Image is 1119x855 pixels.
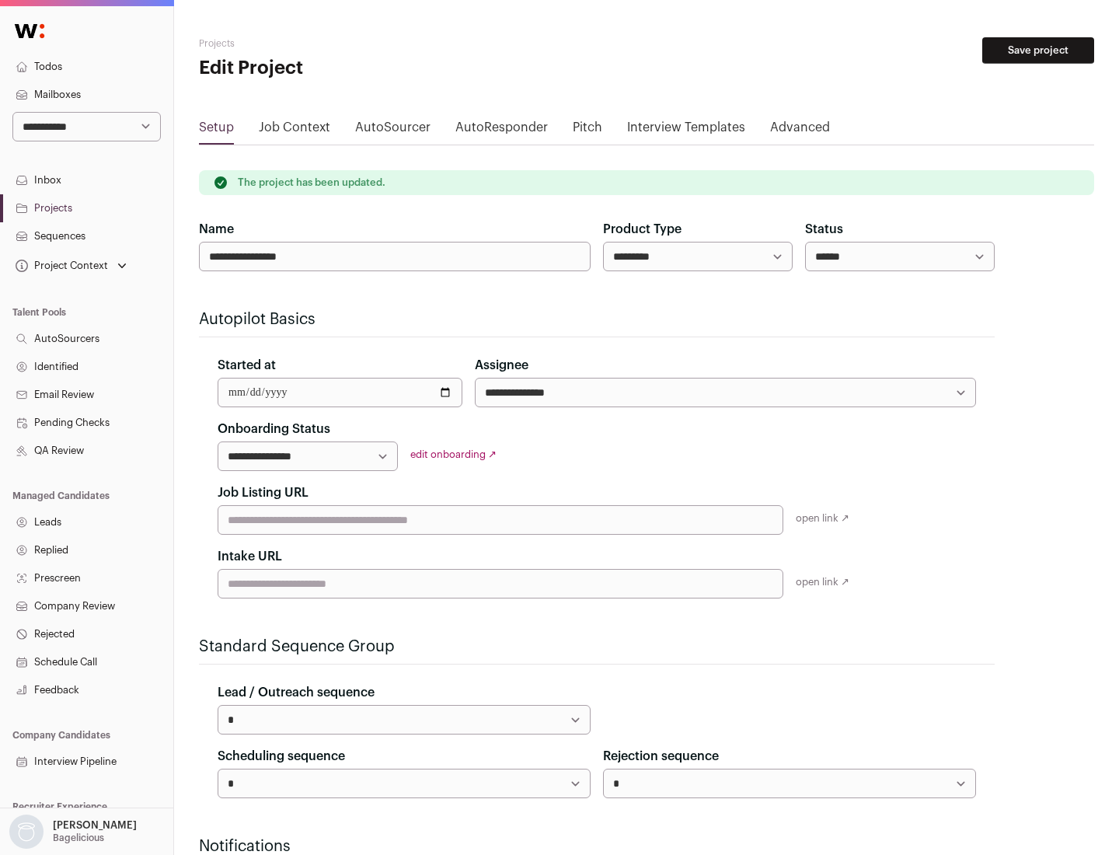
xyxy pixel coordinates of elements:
label: Rejection sequence [603,747,719,766]
label: Intake URL [218,547,282,566]
h2: Projects [199,37,497,50]
label: Job Listing URL [218,483,309,502]
a: Setup [199,118,234,143]
a: Interview Templates [627,118,745,143]
p: [PERSON_NAME] [53,819,137,832]
img: nopic.png [9,815,44,849]
p: Bagelicious [53,832,104,844]
p: The project has been updated. [238,176,385,189]
div: Project Context [12,260,108,272]
label: Started at [218,356,276,375]
label: Assignee [475,356,528,375]
a: edit onboarding ↗ [410,449,497,459]
a: Pitch [573,118,602,143]
label: Name [199,220,234,239]
label: Scheduling sequence [218,747,345,766]
img: Wellfound [6,16,53,47]
label: Status [805,220,843,239]
button: Open dropdown [12,255,130,277]
button: Save project [982,37,1094,64]
h2: Standard Sequence Group [199,636,995,658]
label: Lead / Outreach sequence [218,683,375,702]
a: AutoSourcer [355,118,431,143]
a: AutoResponder [455,118,548,143]
h1: Edit Project [199,56,497,81]
a: Advanced [770,118,830,143]
a: Job Context [259,118,330,143]
label: Product Type [603,220,682,239]
button: Open dropdown [6,815,140,849]
h2: Autopilot Basics [199,309,995,330]
label: Onboarding Status [218,420,330,438]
